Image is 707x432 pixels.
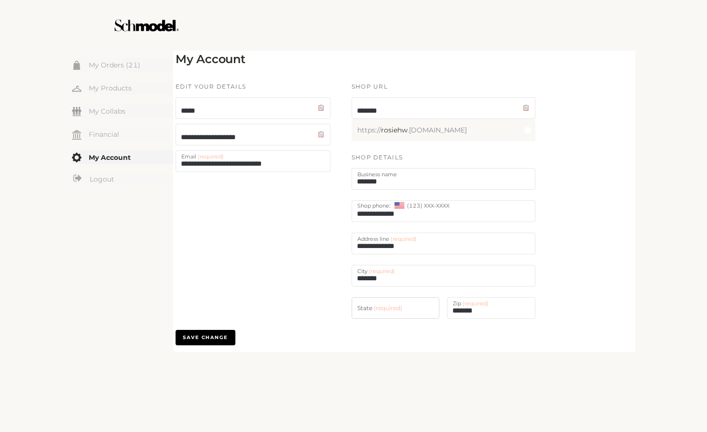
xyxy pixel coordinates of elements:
span: rosiehw [381,126,408,134]
img: my-hanger.svg [72,84,82,93]
a: My Products [72,81,173,95]
img: my-financial.svg [72,130,82,140]
span: check-circle [524,127,531,133]
a: My Orders (21) [72,58,173,72]
a: Logout [72,173,173,185]
span: https:// [357,126,381,134]
span: .[DOMAIN_NAME] [408,126,467,134]
a: My Collabs [72,104,173,118]
span: SAVE CHANGE [183,334,228,341]
a: Financial [72,127,173,141]
img: my-order.svg [72,61,82,70]
a: My Account [72,150,173,164]
img: my-friends.svg [72,107,82,116]
label: SHOP DETAILS [352,153,403,162]
div: Menu [72,58,173,187]
label: EDIT YOUR DETAILS [176,82,246,92]
button: SAVE CHANGE [176,330,235,345]
label: SHOP URL [352,82,388,92]
h2: My Account [176,52,245,66]
img: my-account.svg [72,153,82,162]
